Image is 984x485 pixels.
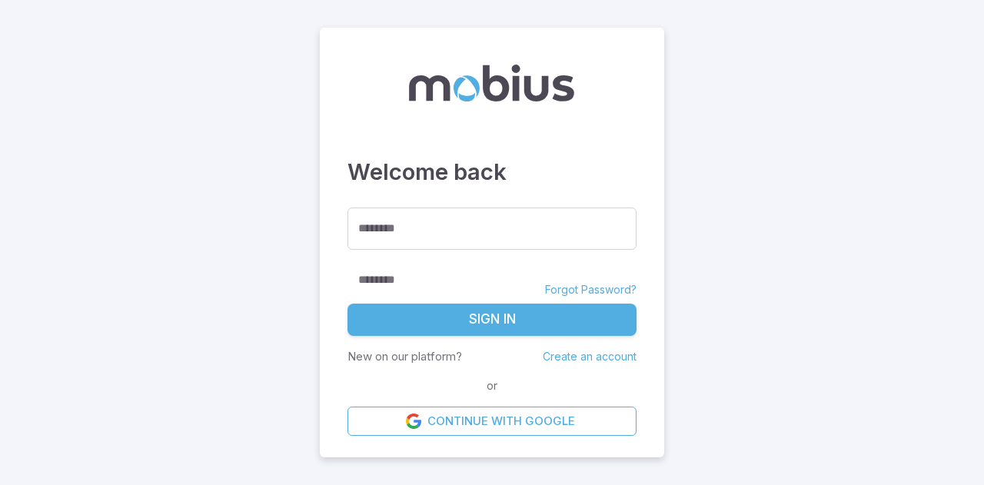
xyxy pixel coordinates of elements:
p: New on our platform? [347,348,462,365]
h3: Welcome back [347,155,637,189]
a: Continue with Google [347,407,637,436]
button: Sign In [347,304,637,336]
span: or [483,377,501,394]
a: Forgot Password? [545,282,637,297]
a: Create an account [543,350,637,363]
